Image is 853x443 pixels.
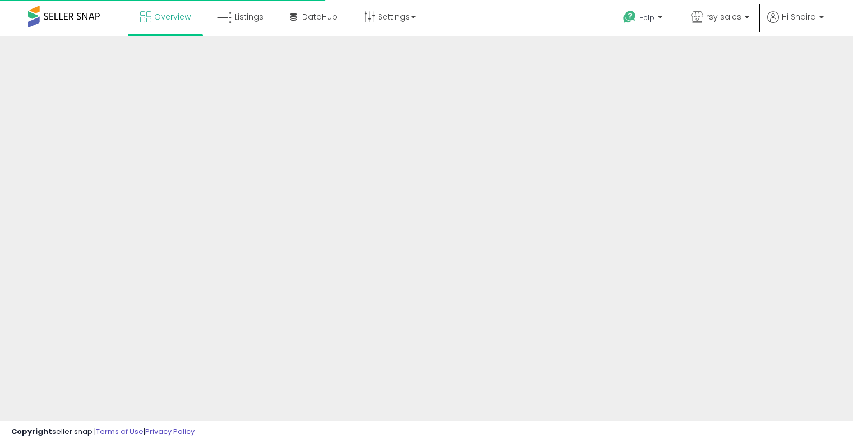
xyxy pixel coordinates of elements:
[302,11,338,22] span: DataHub
[782,11,816,22] span: Hi Shaira
[11,427,195,437] div: seller snap | |
[706,11,741,22] span: rsy sales
[145,426,195,437] a: Privacy Policy
[767,11,824,36] a: Hi Shaira
[96,426,144,437] a: Terms of Use
[11,426,52,437] strong: Copyright
[234,11,264,22] span: Listings
[623,10,637,24] i: Get Help
[614,2,674,36] a: Help
[154,11,191,22] span: Overview
[639,13,654,22] span: Help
